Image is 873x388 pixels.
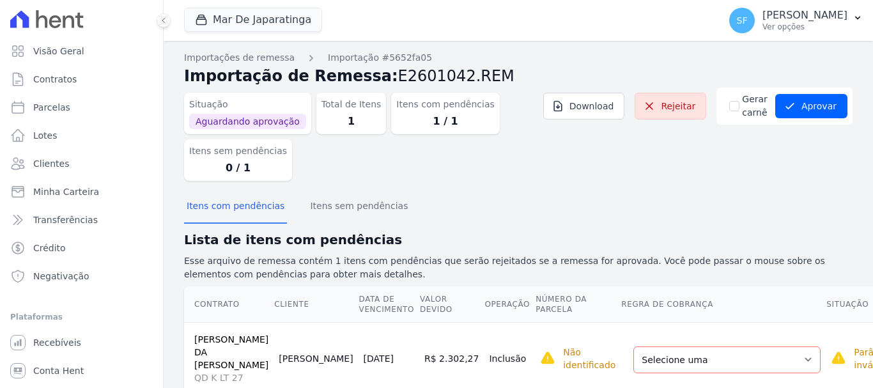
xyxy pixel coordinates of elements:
[621,286,826,323] th: Regra de Cobrança
[5,330,158,355] a: Recebíveis
[543,93,625,120] a: Download
[762,22,847,32] p: Ver opções
[742,93,768,120] label: Gerar carnê
[775,94,847,118] button: Aprovar
[719,3,873,38] button: SF [PERSON_NAME] Ver opções
[33,336,81,349] span: Recebíveis
[33,157,69,170] span: Clientes
[10,309,153,325] div: Plataformas
[274,286,358,323] th: Cliente
[563,346,615,371] p: Não identificado
[184,65,853,88] h2: Importação de Remessa:
[5,358,158,384] a: Conta Hent
[33,242,66,254] span: Crédito
[398,67,514,85] span: E2601042.REM
[189,160,287,176] dd: 0 / 1
[484,286,535,323] th: Operação
[5,207,158,233] a: Transferências
[184,8,322,32] button: Mar De Japaratinga
[33,364,84,377] span: Conta Hent
[307,190,410,224] button: Itens sem pendências
[189,114,306,129] span: Aguardando aprovação
[635,93,706,120] a: Rejeitar
[5,123,158,148] a: Lotes
[33,73,77,86] span: Contratos
[189,144,287,158] dt: Itens sem pendências
[328,51,432,65] a: Importação #5652fa05
[194,334,268,370] a: [PERSON_NAME] DA [PERSON_NAME]
[189,98,306,111] dt: Situação
[5,151,158,176] a: Clientes
[33,270,89,283] span: Negativação
[535,286,621,323] th: Número da Parcela
[321,98,382,111] dt: Total de Itens
[321,114,382,129] dd: 1
[33,185,99,198] span: Minha Carteira
[396,98,494,111] dt: Itens com pendências
[396,114,494,129] dd: 1 / 1
[33,213,98,226] span: Transferências
[762,9,847,22] p: [PERSON_NAME]
[194,371,268,384] span: QD K LT 27
[419,286,484,323] th: Valor devido
[5,38,158,64] a: Visão Geral
[184,286,274,323] th: Contrato
[5,95,158,120] a: Parcelas
[184,51,853,65] nav: Breadcrumb
[5,66,158,92] a: Contratos
[33,129,58,142] span: Lotes
[359,286,419,323] th: Data de Vencimento
[184,254,853,281] p: Esse arquivo de remessa contém 1 itens com pendências que serão rejeitados se a remessa for aprov...
[184,190,287,224] button: Itens com pendências
[33,101,70,114] span: Parcelas
[33,45,84,58] span: Visão Geral
[5,179,158,205] a: Minha Carteira
[5,235,158,261] a: Crédito
[184,51,295,65] a: Importações de remessa
[184,230,853,249] h2: Lista de itens com pendências
[5,263,158,289] a: Negativação
[737,16,748,25] span: SF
